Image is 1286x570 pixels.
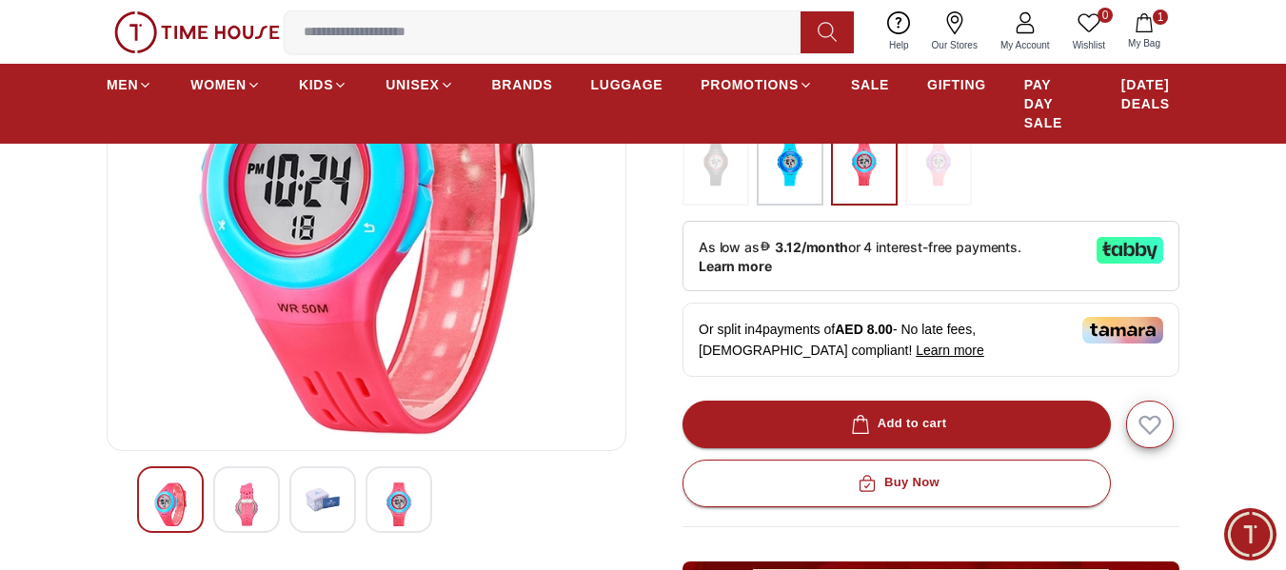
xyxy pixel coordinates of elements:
span: PROMOTIONS [701,75,799,94]
button: Add to cart [683,401,1111,448]
img: Astro Kids's Orange Dial Digital Watch - A23901-PPBO [382,482,416,526]
img: ... [766,131,814,196]
a: GIFTING [927,68,986,102]
div: Chat Widget [1224,508,1276,560]
div: Add to cart [847,413,947,435]
img: Astro Kids's Orange Dial Digital Watch - A23901-PPBO [229,482,264,526]
div: Or split in 4 payments of - No late fees, [DEMOGRAPHIC_DATA] compliant! [683,303,1179,377]
span: Help [881,38,917,52]
a: WOMEN [190,68,261,102]
span: WOMEN [190,75,247,94]
img: Astro Kids's Orange Dial Digital Watch - A23901-PPBO [306,482,340,517]
a: KIDS [299,68,347,102]
img: ... [692,131,740,196]
a: UNISEX [386,68,453,102]
a: SALE [851,68,889,102]
img: ... [114,11,280,53]
a: Our Stores [920,8,989,56]
a: PAY DAY SALE [1024,68,1083,140]
img: Astro Kids's Orange Dial Digital Watch - A23901-PPBO [153,482,188,526]
img: ... [841,131,888,196]
span: PAY DAY SALE [1024,75,1083,132]
span: My Bag [1120,36,1168,50]
span: UNISEX [386,75,439,94]
span: BRANDS [492,75,553,94]
a: [DATE] DEALS [1121,68,1179,121]
button: 1My Bag [1117,10,1172,54]
span: Wishlist [1065,38,1113,52]
a: PROMOTIONS [701,68,813,102]
span: [DATE] DEALS [1121,75,1179,113]
span: 1 [1153,10,1168,25]
span: SALE [851,75,889,94]
span: My Account [993,38,1058,52]
span: MEN [107,75,138,94]
a: MEN [107,68,152,102]
a: LUGGAGE [591,68,663,102]
img: ... [915,131,962,196]
span: GIFTING [927,75,986,94]
a: 0Wishlist [1061,8,1117,56]
span: Our Stores [924,38,985,52]
div: Buy Now [854,472,940,494]
span: LUGGAGE [591,75,663,94]
span: AED 8.00 [835,322,893,337]
img: Tamara [1082,317,1163,344]
a: Help [878,8,920,56]
a: BRANDS [492,68,553,102]
span: KIDS [299,75,333,94]
span: Learn more [916,343,984,358]
button: Buy Now [683,460,1111,507]
span: 0 [1098,8,1113,23]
